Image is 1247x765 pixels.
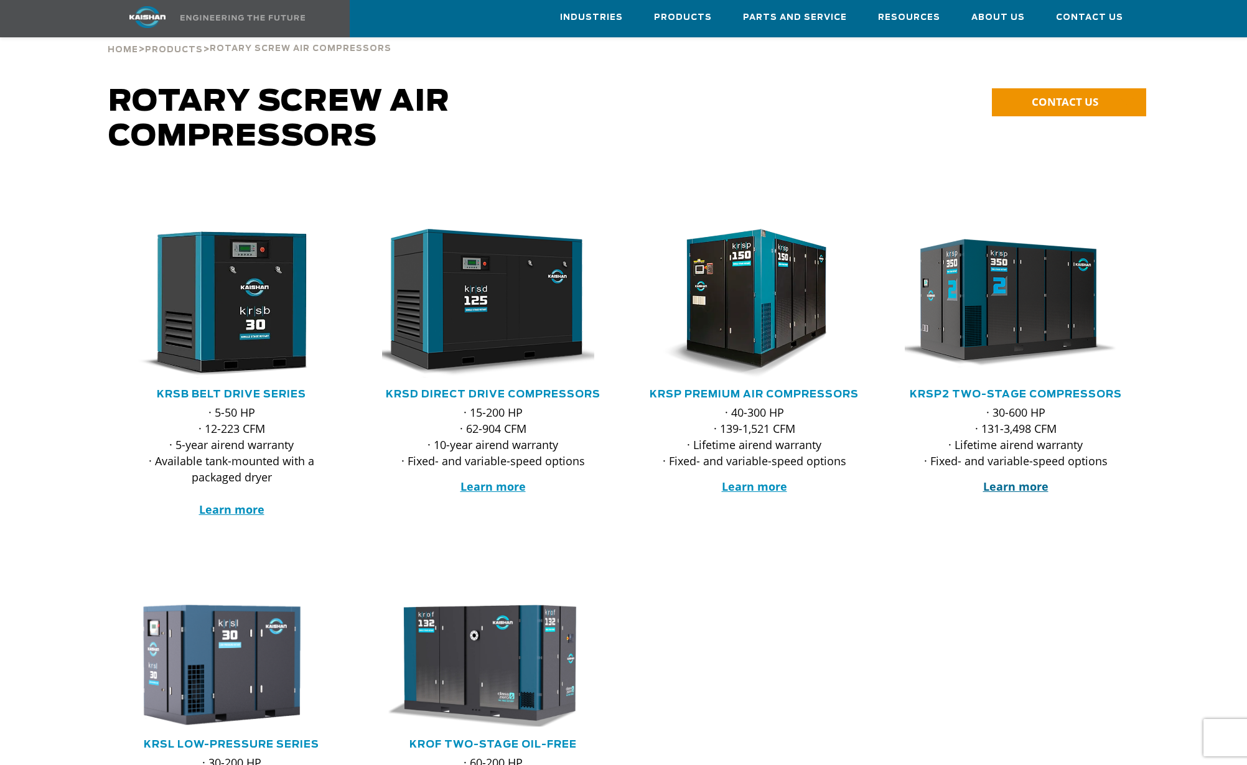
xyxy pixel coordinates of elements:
a: KRSP Premium Air Compressors [650,389,859,399]
span: Contact Us [1056,11,1123,25]
a: Products [654,1,712,34]
a: Learn more [722,479,787,494]
span: Industries [560,11,623,25]
a: CONTACT US [992,88,1146,116]
a: About Us [971,1,1025,34]
img: krsp350 [895,229,1117,378]
a: Products [145,44,203,55]
div: krsp150 [643,229,865,378]
a: Contact Us [1056,1,1123,34]
span: Home [108,46,138,54]
span: Rotary Screw Air Compressors [108,87,450,152]
a: Learn more [983,479,1049,494]
a: Industries [560,1,623,34]
img: krsb30 [111,229,333,378]
img: krsp150 [634,229,856,378]
span: Rotary Screw Air Compressors [210,45,391,53]
p: · 15-200 HP · 62-904 CFM · 10-year airend warranty · Fixed- and variable-speed options [382,404,604,469]
a: Learn more [199,502,264,517]
div: krsd125 [382,229,604,378]
a: Home [108,44,138,55]
div: krsb30 [121,229,342,378]
span: CONTACT US [1032,95,1098,109]
a: Learn more [460,479,526,494]
div: krof132 [382,601,604,728]
a: KRSD Direct Drive Compressors [386,389,600,399]
img: krof132 [373,601,594,728]
a: Parts and Service [743,1,847,34]
a: KRSB Belt Drive Series [157,389,306,399]
img: krsd125 [373,229,594,378]
a: KRSP2 Two-Stage Compressors [910,389,1122,399]
img: Engineering the future [180,15,305,21]
span: Products [654,11,712,25]
img: krsl30 [111,601,333,728]
p: · 40-300 HP · 139-1,521 CFM · Lifetime airend warranty · Fixed- and variable-speed options [643,404,865,469]
p: · 5-50 HP · 12-223 CFM · 5-year airend warranty · Available tank-mounted with a packaged dryer [121,404,342,517]
a: KRSL Low-Pressure Series [144,739,319,749]
a: Resources [878,1,940,34]
span: About Us [971,11,1025,25]
img: kaishan logo [101,6,194,28]
span: Products [145,46,203,54]
span: Parts and Service [743,11,847,25]
a: KROF TWO-STAGE OIL-FREE [409,739,577,749]
span: Resources [878,11,940,25]
div: krsl30 [121,601,342,728]
p: · 30-600 HP · 131-3,498 CFM · Lifetime airend warranty · Fixed- and variable-speed options [905,404,1126,469]
div: krsp350 [905,229,1126,378]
